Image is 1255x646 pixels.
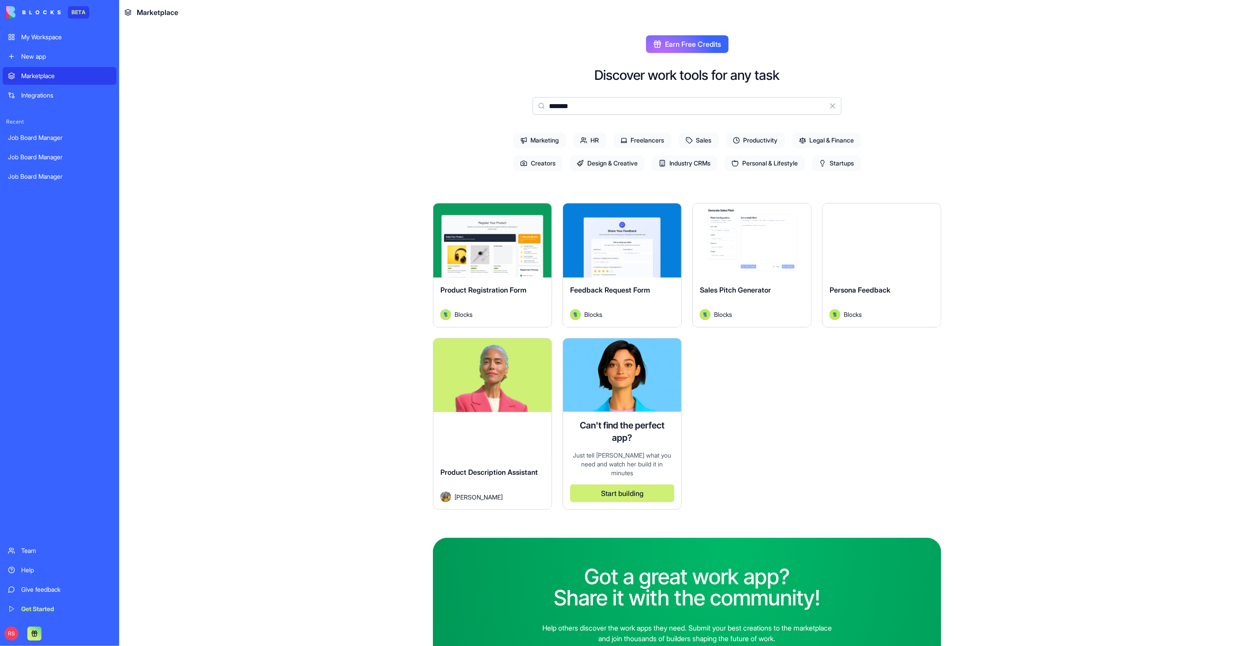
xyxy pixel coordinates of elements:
a: Job Board Manager [3,148,116,166]
a: Get Started [3,600,116,618]
span: Product Registration Form [440,285,526,294]
span: Blocks [584,310,602,319]
span: Persona Feedback [830,285,891,294]
img: Ella AI assistant [563,338,681,412]
span: Startups [812,155,861,171]
p: Help others discover the work apps they need. Submit your best creations to the marketplace and j... [539,623,835,644]
a: Help [3,561,116,579]
span: Earn Free Credits [665,39,721,49]
div: Feedback Request Form [570,285,674,309]
img: Avatar [570,309,581,320]
div: Product Registration Form [440,285,545,309]
a: BETA [6,6,89,19]
div: My Workspace [21,33,111,41]
span: Legal & Finance [792,132,861,148]
div: Product Description Assistant [440,467,545,492]
span: Recent [3,118,116,125]
a: Marketplace [3,67,116,85]
div: Give feedback [21,585,111,594]
div: Persona Feedback [830,285,934,309]
a: Integrations [3,86,116,104]
div: Get Started [21,605,111,613]
div: Help [21,566,111,575]
span: RS [4,627,19,641]
span: Marketing [513,132,566,148]
span: Industry CRMs [652,155,718,171]
img: Avatar [700,309,710,320]
span: Marketplace [137,7,178,18]
span: Sales Pitch Generator [700,285,771,294]
div: Marketplace [21,71,111,80]
span: Freelancers [613,132,672,148]
span: Blocks [714,310,732,319]
span: Personal & Lifestyle [725,155,805,171]
button: Earn Free Credits [646,35,729,53]
span: HR [573,132,606,148]
img: Avatar [440,309,451,320]
h2: Discover work tools for any task [595,67,780,83]
a: Job Board Manager [3,168,116,185]
span: [PERSON_NAME] [455,492,503,502]
div: Just tell [PERSON_NAME] what you need and watch her build it in minutes [570,451,674,477]
h2: Got a great work app? Share it with the community! [554,566,820,608]
a: Product Registration FormAvatarBlocks [433,203,552,327]
img: logo [6,6,61,19]
span: Sales [679,132,719,148]
span: Product Description Assistant [440,468,538,477]
h4: Can't find the perfect app? [570,419,674,444]
a: Job Board Manager [3,129,116,146]
div: Team [21,546,111,555]
a: New app [3,48,116,65]
span: Blocks [844,310,862,319]
span: Creators [513,155,563,171]
span: Design & Creative [570,155,645,171]
div: Job Board Manager [8,172,111,181]
a: Feedback Request FormAvatarBlocks [563,203,682,327]
div: New app [21,52,111,61]
a: My Workspace [3,28,116,46]
img: Avatar [830,309,840,320]
span: Productivity [726,132,785,148]
span: Feedback Request Form [570,285,650,294]
div: BETA [68,6,89,19]
div: Job Board Manager [8,153,111,161]
button: Start building [570,484,674,502]
a: Persona FeedbackAvatarBlocks [822,203,941,327]
img: Avatar [440,492,451,502]
a: Team [3,542,116,560]
a: Ella AI assistantCan't find the perfect app?Just tell [PERSON_NAME] what you need and watch her b... [563,338,682,510]
a: Give feedback [3,581,116,598]
div: Job Board Manager [8,133,111,142]
div: Integrations [21,91,111,100]
span: Blocks [455,310,473,319]
a: Product Description AssistantAvatar[PERSON_NAME] [433,338,552,510]
a: Sales Pitch GeneratorAvatarBlocks [692,203,812,327]
div: Sales Pitch Generator [700,285,804,309]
